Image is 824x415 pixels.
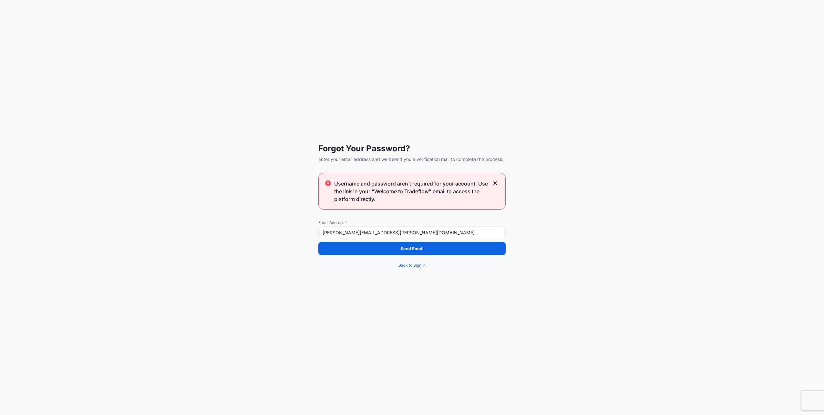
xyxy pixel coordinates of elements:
span: Enter your email address and we'll send you a verification mail to complete the process. [318,156,506,163]
span: Back to Sign In [398,262,426,269]
a: Back to Sign In [318,259,506,272]
span: Forgot Your Password? [318,143,506,154]
p: Send Email [400,245,424,252]
input: example@gmail.com [318,227,506,238]
span: Email Address [318,220,506,225]
span: Username and password aren’t required for your account. Use the link in your “Welcome to Tradeflo... [334,180,489,203]
button: Send Email [318,242,506,255]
